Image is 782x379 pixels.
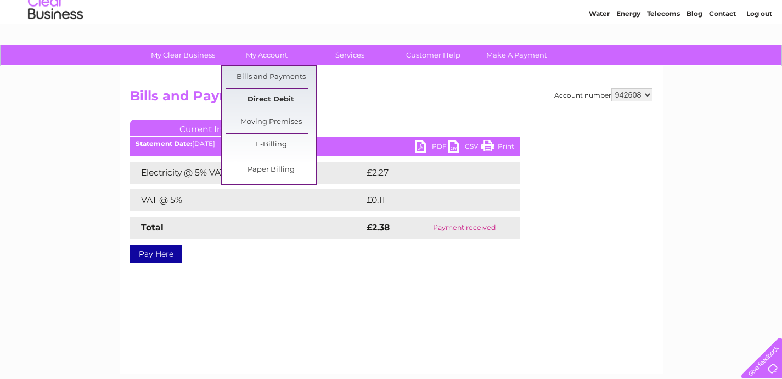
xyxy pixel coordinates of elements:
a: My Clear Business [138,45,228,65]
div: Clear Business is a trading name of Verastar Limited (registered in [GEOGRAPHIC_DATA] No. 3667643... [132,6,651,53]
strong: Total [141,222,164,233]
a: Pay Here [130,245,182,263]
a: Direct Debit [226,89,316,111]
a: Services [305,45,395,65]
b: Statement Date: [136,139,192,148]
a: Energy [616,47,640,55]
a: Bills and Payments [226,66,316,88]
strong: £2.38 [367,222,390,233]
td: £0.11 [364,189,491,211]
a: Make A Payment [471,45,562,65]
a: Current Invoice [130,120,295,136]
div: Account number [554,88,652,101]
a: Print [481,140,514,156]
a: Telecoms [647,47,680,55]
td: Electricity @ 5% VAT [130,162,364,184]
a: Contact [709,47,736,55]
img: logo.png [27,29,83,62]
td: Payment received [409,217,519,239]
td: VAT @ 5% [130,189,364,211]
a: PDF [415,140,448,156]
td: £2.27 [364,162,494,184]
a: Paper Billing [226,159,316,181]
h2: Bills and Payments [130,88,652,109]
a: E-Billing [226,134,316,156]
a: 0333 014 3131 [575,5,651,19]
a: Log out [746,47,772,55]
a: Moving Premises [226,111,316,133]
a: Water [589,47,610,55]
a: CSV [448,140,481,156]
a: Customer Help [388,45,479,65]
div: [DATE] [130,140,520,148]
a: My Account [221,45,312,65]
a: Blog [687,47,702,55]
